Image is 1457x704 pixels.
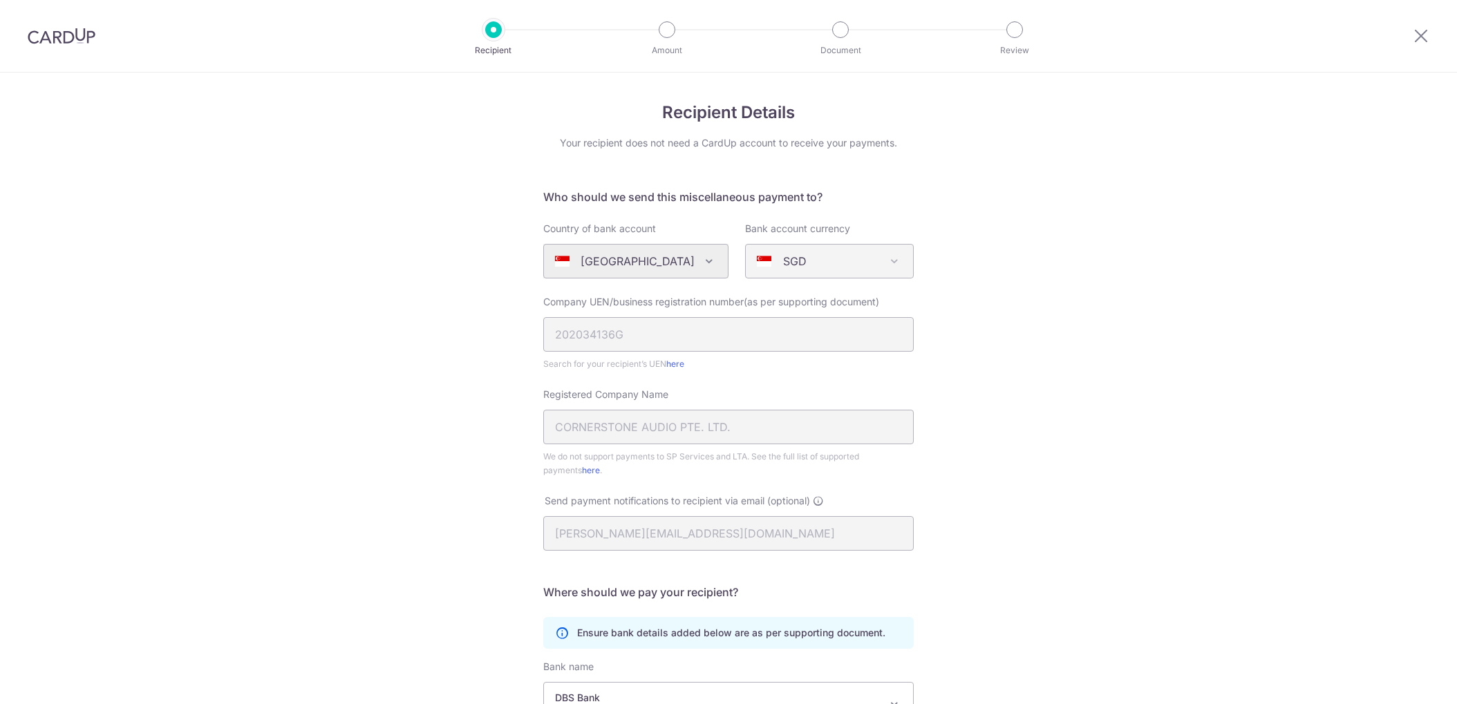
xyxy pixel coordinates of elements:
span: Company UEN/business registration number(as per supporting document) [543,296,879,307]
label: Country of bank account [543,222,656,236]
label: Bank account currency [745,222,850,236]
span: SGD [745,244,914,278]
label: Bank name [543,660,594,674]
p: Amount [616,44,718,57]
div: We do not support payments to SP Services and LTA. See the full list of supported payments . [543,450,914,477]
h4: Recipient Details [543,100,914,125]
img: CardUp [28,28,95,44]
a: here [582,465,600,475]
p: Document [789,44,892,57]
p: Recipient [442,44,545,57]
p: Review [963,44,1066,57]
a: here [666,359,684,369]
div: Search for your recipient’s UEN [543,357,914,371]
h5: Who should we send this miscellaneous payment to? [543,189,914,205]
div: Your recipient does not need a CardUp account to receive your payments. [543,136,914,150]
span: SGD [746,245,913,278]
h5: Where should we pay your recipient? [543,584,914,600]
span: Send payment notifications to recipient via email (optional) [545,494,810,508]
input: Enter email address [543,516,914,551]
p: SGD [783,253,807,269]
span: Registered Company Name [543,388,668,400]
p: Ensure bank details added below are as per supporting document. [577,626,885,640]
